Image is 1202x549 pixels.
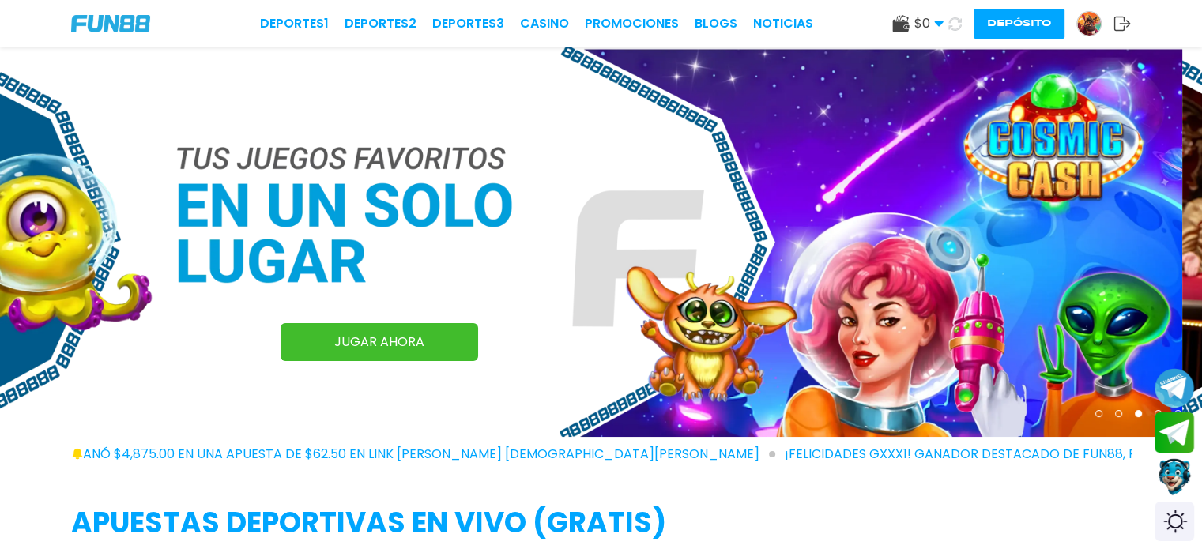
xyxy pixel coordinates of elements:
[1155,367,1194,408] button: Join telegram channel
[914,14,944,33] span: $ 0
[585,14,679,33] a: Promociones
[1155,502,1194,541] div: Switch theme
[520,14,569,33] a: CASINO
[71,502,1131,544] h2: APUESTAS DEPORTIVAS EN VIVO (gratis)
[260,14,329,33] a: Deportes1
[1077,12,1101,36] img: Avatar
[281,323,478,361] a: JUGAR AHORA
[345,14,416,33] a: Deportes2
[432,14,504,33] a: Deportes3
[1076,11,1113,36] a: Avatar
[1155,457,1194,498] button: Contact customer service
[71,15,150,32] img: Company Logo
[695,14,737,33] a: BLOGS
[974,9,1064,39] button: Depósito
[753,14,813,33] a: NOTICIAS
[1155,412,1194,453] button: Join telegram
